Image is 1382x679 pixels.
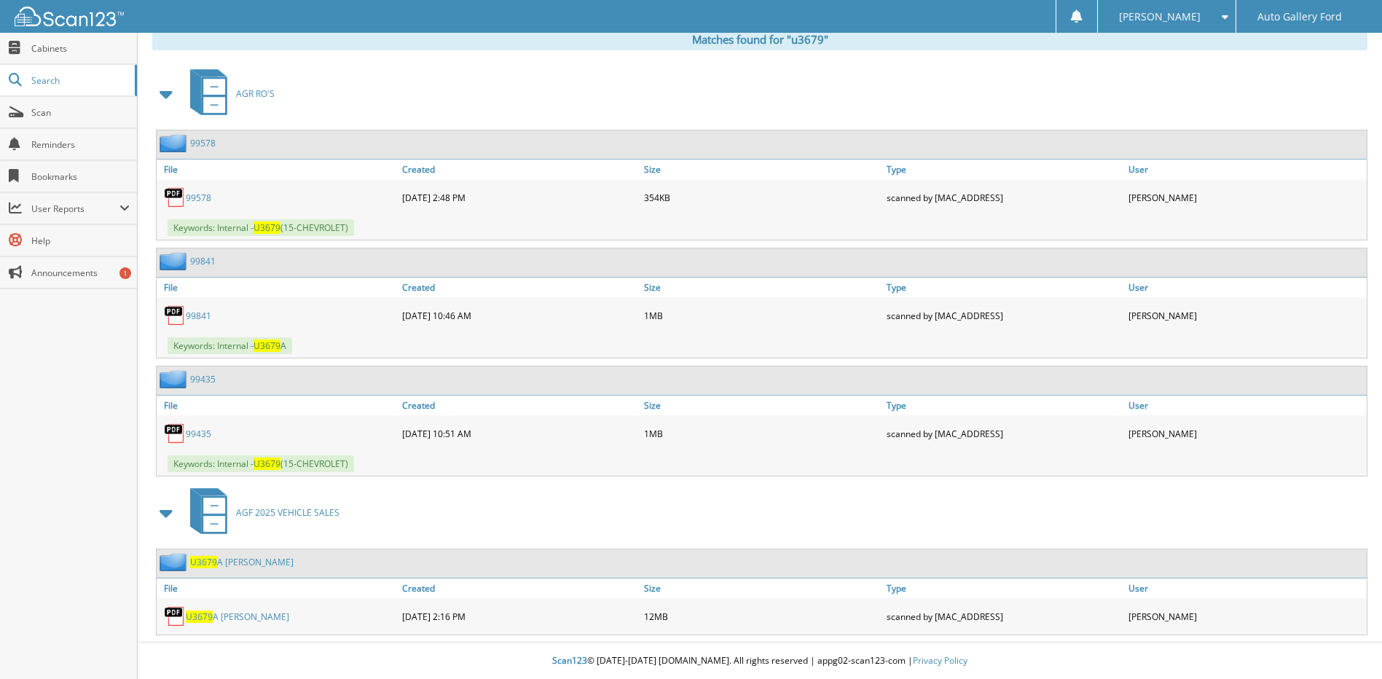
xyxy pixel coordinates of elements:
[160,252,190,270] img: folder2.png
[640,419,882,448] div: 1MB
[1125,396,1367,415] a: User
[1125,160,1367,179] a: User
[31,235,130,247] span: Help
[31,203,119,215] span: User Reports
[31,106,130,119] span: Scan
[1125,278,1367,297] a: User
[160,553,190,571] img: folder2.png
[138,643,1382,679] div: © [DATE]-[DATE] [DOMAIN_NAME]. All rights reserved | appg02-scan123-com |
[190,556,217,568] span: U3679
[1125,301,1367,330] div: [PERSON_NAME]
[1125,419,1367,448] div: [PERSON_NAME]
[152,28,1367,50] div: Matches found for "u3679"
[883,278,1125,297] a: Type
[190,255,216,267] a: 99841
[913,654,967,667] a: Privacy Policy
[160,134,190,152] img: folder2.png
[157,578,398,598] a: File
[157,396,398,415] a: File
[190,556,294,568] a: U3679A [PERSON_NAME]
[186,310,211,322] a: 99841
[181,484,339,541] a: AGF 2025 VEHICLE SALES
[236,87,275,100] span: AGR RO'S
[640,301,882,330] div: 1MB
[1309,609,1382,679] iframe: Chat Widget
[164,187,186,208] img: PDF.png
[640,160,882,179] a: Size
[181,65,275,122] a: AGR RO'S
[640,602,882,631] div: 12MB
[31,170,130,183] span: Bookmarks
[640,183,882,212] div: 354KB
[640,278,882,297] a: Size
[1125,578,1367,598] a: User
[164,305,186,326] img: PDF.png
[186,611,213,623] span: U3679
[186,611,289,623] a: U3679A [PERSON_NAME]
[190,137,216,149] a: 99578
[31,42,130,55] span: Cabinets
[254,221,280,234] span: U3679
[186,192,211,204] a: 99578
[236,506,339,519] span: AGF 2025 VEHICLE SALES
[186,428,211,440] a: 99435
[164,423,186,444] img: PDF.png
[398,183,640,212] div: [DATE] 2:48 PM
[190,373,216,385] a: 99435
[31,138,130,151] span: Reminders
[31,74,127,87] span: Search
[1119,12,1201,21] span: [PERSON_NAME]
[398,301,640,330] div: [DATE] 10:46 AM
[883,183,1125,212] div: scanned by [MAC_ADDRESS]
[15,7,124,26] img: scan123-logo-white.svg
[640,578,882,598] a: Size
[168,337,292,354] span: Keywords: Internal - A
[398,578,640,598] a: Created
[254,458,280,470] span: U3679
[31,267,130,279] span: Announcements
[883,396,1125,415] a: Type
[640,396,882,415] a: Size
[398,160,640,179] a: Created
[883,578,1125,598] a: Type
[1125,602,1367,631] div: [PERSON_NAME]
[398,602,640,631] div: [DATE] 2:16 PM
[883,160,1125,179] a: Type
[168,455,354,472] span: Keywords: Internal - (15-CHEVROLET)
[119,267,131,279] div: 1
[1125,183,1367,212] div: [PERSON_NAME]
[157,278,398,297] a: File
[883,419,1125,448] div: scanned by [MAC_ADDRESS]
[883,301,1125,330] div: scanned by [MAC_ADDRESS]
[168,219,354,236] span: Keywords: Internal - (15-CHEVROLET)
[1257,12,1342,21] span: Auto Gallery Ford
[254,339,280,352] span: U3679
[157,160,398,179] a: File
[552,654,587,667] span: Scan123
[398,278,640,297] a: Created
[883,602,1125,631] div: scanned by [MAC_ADDRESS]
[398,396,640,415] a: Created
[164,605,186,627] img: PDF.png
[398,419,640,448] div: [DATE] 10:51 AM
[160,370,190,388] img: folder2.png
